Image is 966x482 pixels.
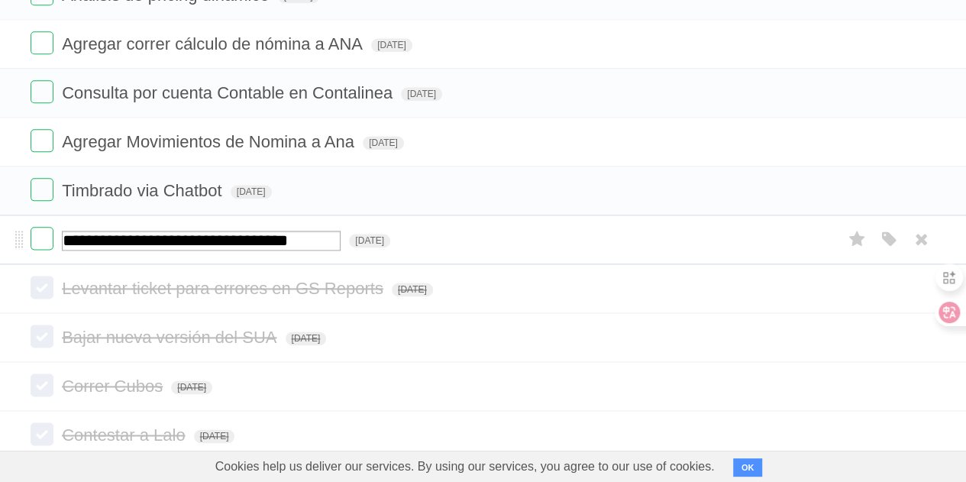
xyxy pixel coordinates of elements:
[31,31,53,54] label: Done
[31,422,53,445] label: Done
[171,380,212,394] span: [DATE]
[392,283,433,296] span: [DATE]
[62,279,387,298] span: Levantar ticket para errores en GS Reports
[31,276,53,299] label: Done
[31,80,53,103] label: Done
[62,328,280,347] span: Bajar nueva versión del SUA
[363,136,404,150] span: [DATE]
[286,332,327,345] span: [DATE]
[842,227,871,252] label: Star task
[62,83,396,102] span: Consulta por cuenta Contable en Contalinea
[31,129,53,152] label: Done
[62,377,166,396] span: Correr Cubos
[31,374,53,396] label: Done
[31,227,53,250] label: Done
[31,325,53,348] label: Done
[200,451,730,482] span: Cookies help us deliver our services. By using our services, you agree to our use of cookies.
[62,425,189,445] span: Contestar a Lalo
[62,34,367,53] span: Agregar correr cálculo de nómina a ANA
[62,181,226,200] span: Timbrado via Chatbot
[31,178,53,201] label: Done
[62,132,358,151] span: Agregar Movimientos de Nomina a Ana
[231,185,272,199] span: [DATE]
[194,429,235,443] span: [DATE]
[733,458,763,477] button: OK
[349,234,390,247] span: [DATE]
[371,38,412,52] span: [DATE]
[401,87,442,101] span: [DATE]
